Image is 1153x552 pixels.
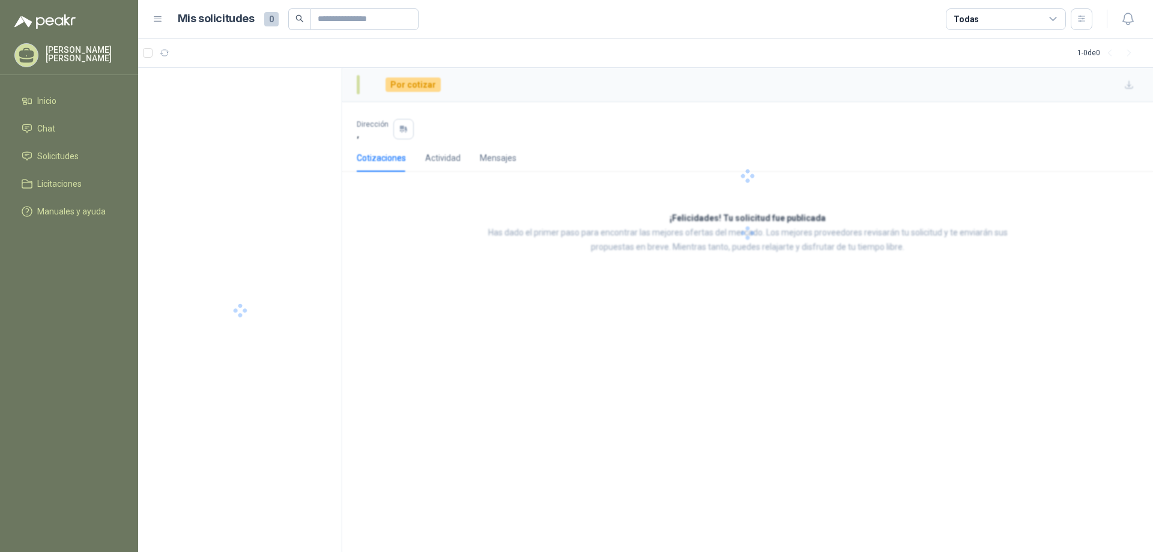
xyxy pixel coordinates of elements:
span: Solicitudes [37,150,79,163]
img: Logo peakr [14,14,76,29]
h1: Mis solicitudes [178,10,255,28]
span: 0 [264,12,279,26]
span: Licitaciones [37,177,82,190]
span: Chat [37,122,55,135]
a: Solicitudes [14,145,124,168]
a: Manuales y ayuda [14,200,124,223]
a: Inicio [14,89,124,112]
a: Licitaciones [14,172,124,195]
div: Todas [954,13,979,26]
span: search [295,14,304,23]
p: [PERSON_NAME] [PERSON_NAME] [46,46,124,62]
span: Manuales y ayuda [37,205,106,218]
a: Chat [14,117,124,140]
div: 1 - 0 de 0 [1077,43,1139,62]
span: Inicio [37,94,56,108]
